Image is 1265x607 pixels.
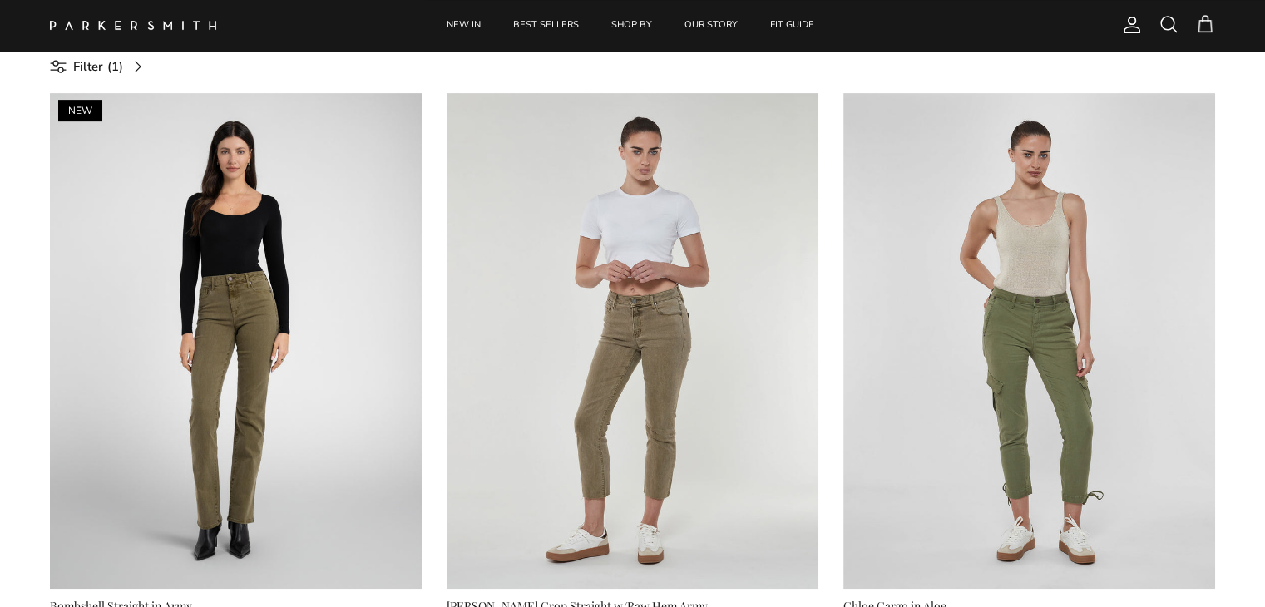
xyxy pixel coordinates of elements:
[73,57,103,76] span: Filter
[1115,15,1142,35] a: Account
[107,57,123,76] span: (1)
[50,47,154,85] a: Filter (1)
[50,21,216,30] img: Parker Smith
